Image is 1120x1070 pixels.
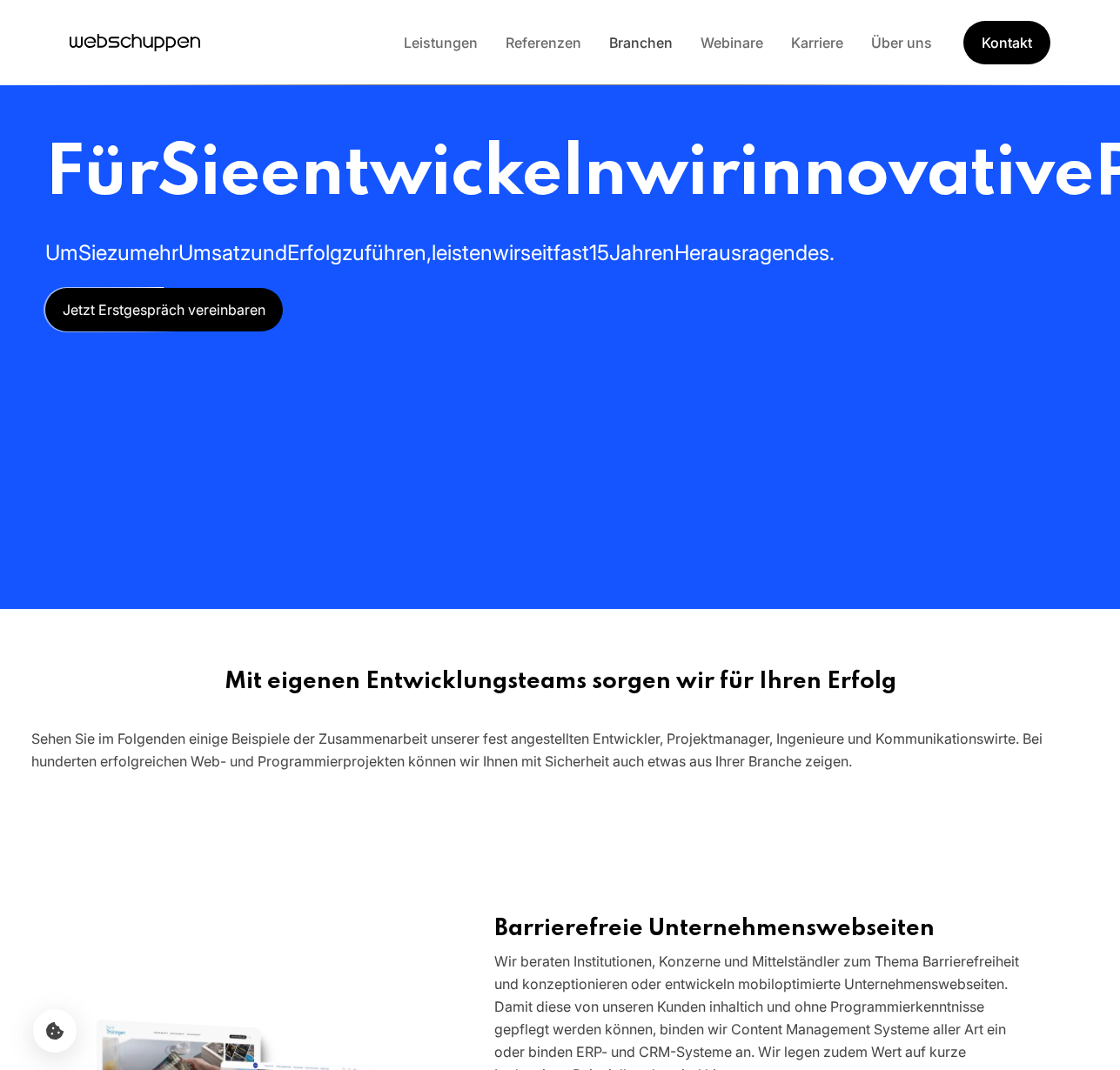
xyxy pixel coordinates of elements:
[627,140,739,211] span: wir
[609,240,674,265] span: Jahren
[158,140,260,211] span: Sie
[45,240,78,265] span: Um
[107,240,130,265] span: zu
[178,240,251,265] span: Umsatz
[130,240,178,265] span: mehr
[78,240,107,265] span: Sie
[251,240,287,265] span: und
[70,30,200,56] a: Hauptseite besuchen
[520,240,553,265] span: seit
[687,34,777,51] a: Webinare
[342,240,365,265] span: zu
[45,140,158,211] span: Für
[553,240,589,265] span: fast
[287,240,342,265] span: Erfolg
[31,668,1090,696] h2: Mit eigenen Entwicklungsteams sorgen wir für Ihren Erfolg
[674,240,835,265] span: Herausragendes.
[31,727,1090,772] div: Sehen Sie im Folgenden einige Beispiele der Zusammenarbeit unserer fest angestellten Entwickler, ...
[857,34,946,51] a: Über uns
[432,240,493,265] span: leisten
[589,240,609,265] span: 15
[365,240,432,265] span: führen,
[777,34,857,51] a: Karriere
[595,34,687,51] a: Branchen
[45,288,283,331] a: Jetzt Erstgespräch vereinbaren
[494,915,1023,943] h2: Barrierefreie Unternehmenswebseiten
[260,140,627,211] span: entwickeln
[390,34,492,51] a: Leistungen
[963,21,1050,64] a: Get Started
[33,1009,77,1053] button: Cookie-Einstellungen öffnen
[492,34,595,51] a: Referenzen
[739,140,1094,211] span: innovative
[493,240,520,265] span: wir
